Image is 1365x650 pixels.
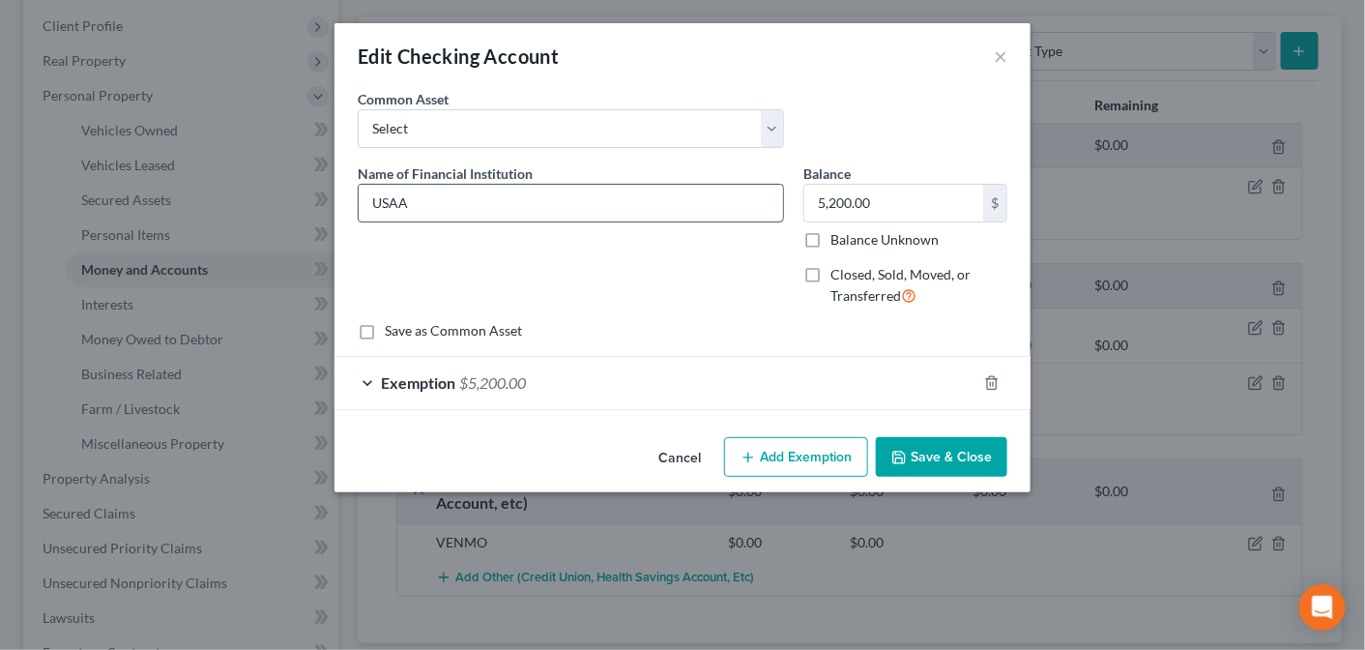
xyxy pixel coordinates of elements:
[724,437,868,478] button: Add Exemption
[994,44,1007,68] button: ×
[381,373,455,392] span: Exemption
[459,373,526,392] span: $5,200.00
[830,266,971,304] span: Closed, Sold, Moved, or Transferred
[803,163,851,184] label: Balance
[358,43,559,70] div: Edit Checking Account
[643,439,716,478] button: Cancel
[359,185,783,222] input: Enter name...
[358,89,449,109] label: Common Asset
[1299,584,1346,631] div: Open Intercom Messenger
[983,185,1006,222] div: $
[876,437,1007,478] button: Save & Close
[385,321,522,340] label: Save as Common Asset
[358,165,533,182] span: Name of Financial Institution
[830,230,939,250] label: Balance Unknown
[804,185,983,222] input: 0.00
